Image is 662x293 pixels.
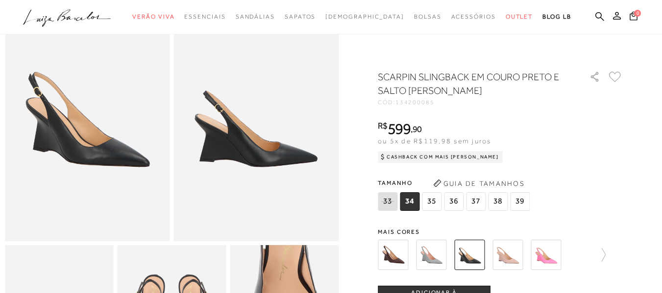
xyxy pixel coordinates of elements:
[634,10,641,17] span: 0
[132,8,174,26] a: categoryNavScreenReaderText
[400,192,419,211] span: 34
[378,70,562,97] h1: SCARPIN SLINGBACK EM COURO PRETO E SALTO [PERSON_NAME]
[132,13,174,20] span: Verão Viva
[627,11,640,24] button: 0
[378,192,397,211] span: 33
[466,192,486,211] span: 37
[325,8,404,26] a: noSubCategoriesText
[451,13,496,20] span: Acessórios
[236,8,275,26] a: categoryNavScreenReaderText
[378,151,503,163] div: Cashback com Mais [PERSON_NAME]
[378,229,623,235] span: Mais cores
[414,8,441,26] a: categoryNavScreenReaderText
[506,8,533,26] a: categoryNavScreenReaderText
[378,137,491,145] span: ou 5x de R$119,98 sem juros
[236,13,275,20] span: Sandálias
[492,240,523,270] img: SCARPIN SLINGBACK EM COURO ROSA CASHMERE E SALTO ANABELA
[378,121,388,130] i: R$
[444,192,464,211] span: 36
[378,240,408,270] img: SCARPIN SLINGBACK EM COURO CAFÉ E SALTO ANABELA
[416,240,446,270] img: SCARPIN SLINGBACK EM COURO CINZA ESTANHO E SALTO ANABELA
[422,192,441,211] span: 35
[388,120,411,137] span: 599
[378,99,574,105] div: CÓD:
[430,176,528,191] button: Guia de Tamanhos
[411,125,422,134] i: ,
[506,13,533,20] span: Outlet
[542,8,571,26] a: BLOG LB
[413,124,422,134] span: 90
[285,8,316,26] a: categoryNavScreenReaderText
[451,8,496,26] a: categoryNavScreenReaderText
[378,176,532,190] span: Tamanho
[395,99,435,106] span: 134200085
[531,240,561,270] img: SCARPIN SLINGBACK EM COURO ROSA LÍRIO E SALTO ANABELA
[325,13,404,20] span: [DEMOGRAPHIC_DATA]
[184,13,225,20] span: Essenciais
[184,8,225,26] a: categoryNavScreenReaderText
[285,13,316,20] span: Sapatos
[510,192,530,211] span: 39
[454,240,485,270] img: SCARPIN SLINGBACK EM COURO PRETO E SALTO ANABELA
[542,13,571,20] span: BLOG LB
[414,13,441,20] span: Bolsas
[488,192,508,211] span: 38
